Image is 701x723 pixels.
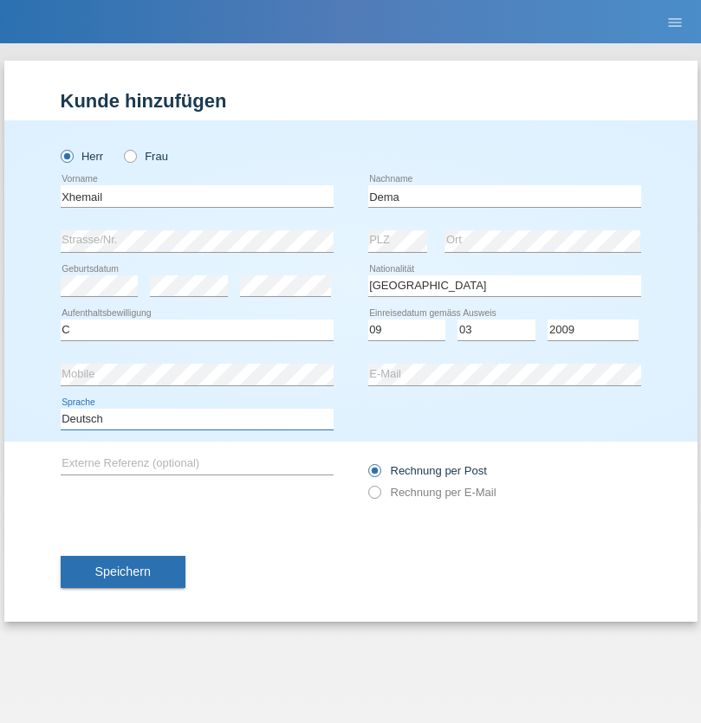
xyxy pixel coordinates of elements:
a: menu [658,16,692,27]
input: Rechnung per E-Mail [368,486,380,507]
input: Herr [61,150,72,161]
label: Rechnung per E-Mail [368,486,497,499]
label: Frau [124,150,168,163]
i: menu [666,14,684,31]
span: Speichern [95,565,151,578]
h1: Kunde hinzufügen [61,90,641,112]
input: Frau [124,150,135,161]
input: Rechnung per Post [368,464,380,486]
button: Speichern [61,556,185,589]
label: Rechnung per Post [368,464,487,477]
label: Herr [61,150,104,163]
